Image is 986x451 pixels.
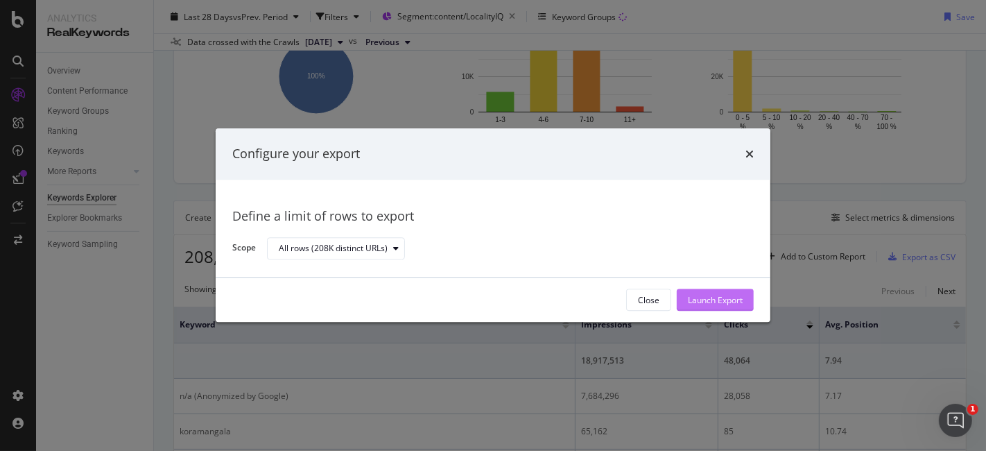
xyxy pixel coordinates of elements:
div: Configure your export [232,145,360,163]
iframe: Intercom live chat [939,404,972,437]
button: Launch Export [677,289,754,312]
button: Close [626,289,671,312]
span: 1 [967,404,978,415]
div: Close [638,294,659,306]
div: All rows (208K distinct URLs) [279,244,388,253]
div: Define a limit of rows to export [232,207,754,226]
div: modal [216,128,770,322]
div: times [745,145,754,163]
button: All rows (208K distinct URLs) [267,237,405,259]
div: Launch Export [688,294,743,306]
label: Scope [232,242,256,257]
